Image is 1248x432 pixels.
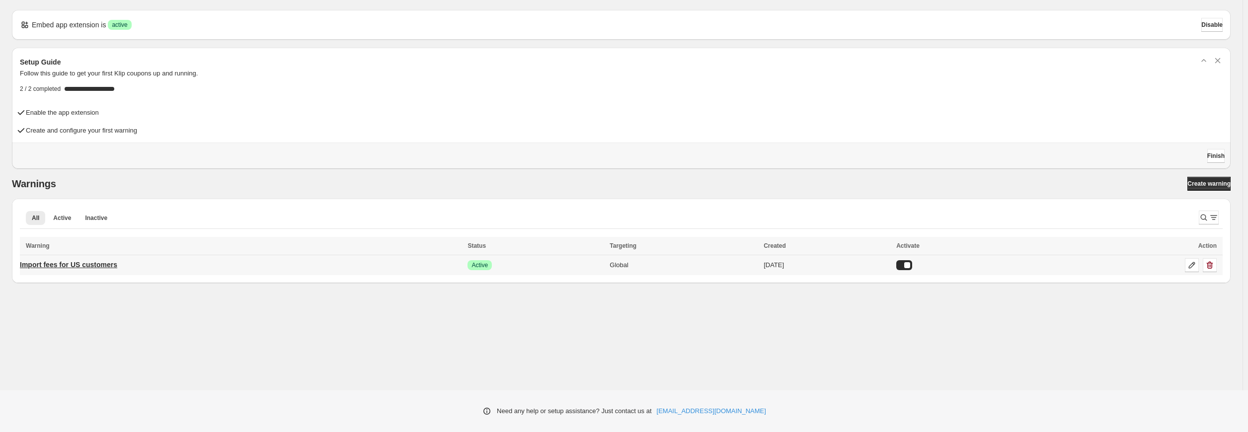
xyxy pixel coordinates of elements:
span: All [32,214,39,222]
span: Targeting [610,242,636,249]
span: Activate [896,242,920,249]
span: Warning [26,242,50,249]
span: active [112,21,127,29]
span: Finish [1207,152,1225,160]
a: [EMAIL_ADDRESS][DOMAIN_NAME] [657,406,766,416]
h4: Enable the app extension [26,108,99,118]
span: Create warning [1187,180,1231,188]
span: Disable [1201,21,1223,29]
span: Active [53,214,71,222]
button: Disable [1201,18,1223,32]
a: Create warning [1187,177,1231,191]
div: Global [610,260,758,270]
h2: Warnings [12,178,56,190]
p: Embed app extension is [32,20,106,30]
p: Import fees for US customers [20,260,117,270]
p: Follow this guide to get your first Klip coupons up and running. [20,69,1223,78]
button: Finish [1207,149,1225,163]
h4: Create and configure your first warning [26,126,137,136]
div: [DATE] [764,260,890,270]
span: Active [471,261,488,269]
span: Status [468,242,486,249]
span: 2 / 2 completed [20,85,61,93]
span: Created [764,242,786,249]
span: Action [1198,242,1217,249]
a: Import fees for US customers [20,257,117,273]
button: Search and filter results [1199,211,1219,224]
h3: Setup Guide [20,57,61,67]
span: Inactive [85,214,107,222]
